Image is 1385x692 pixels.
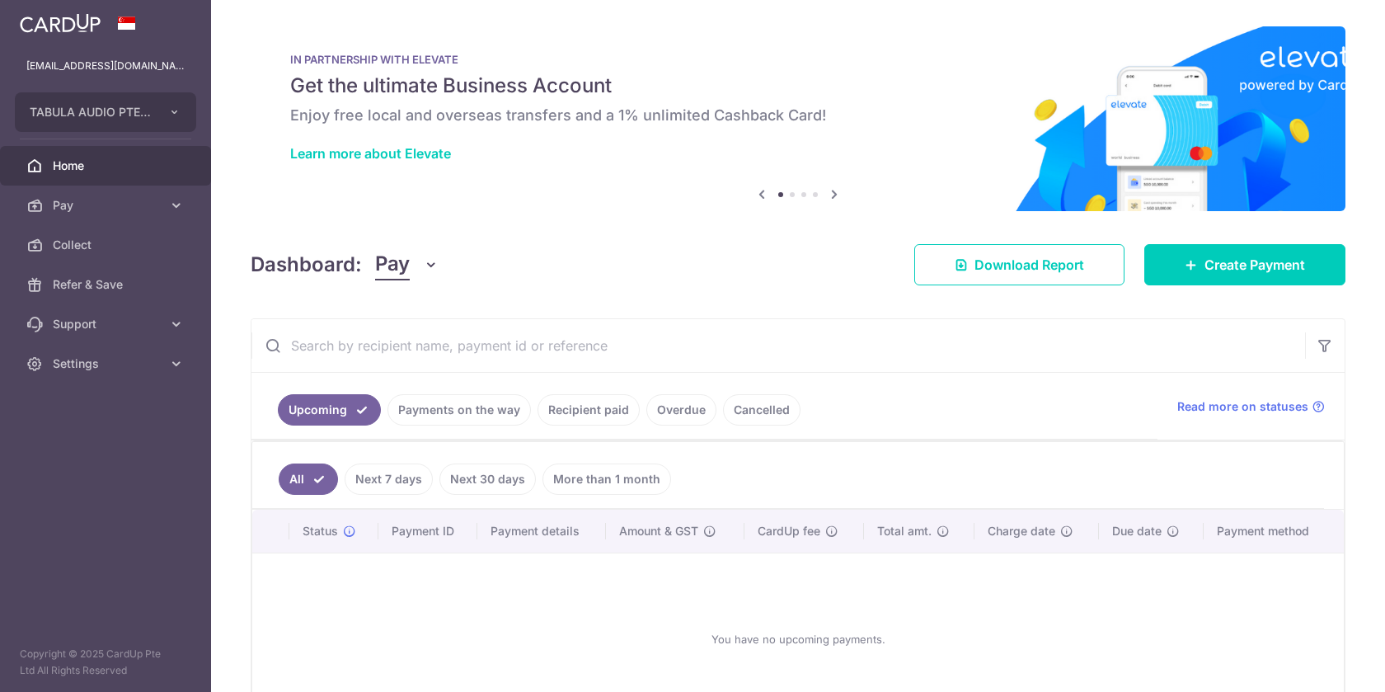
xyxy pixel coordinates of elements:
[53,355,162,372] span: Settings
[439,464,536,495] a: Next 30 days
[345,464,433,495] a: Next 7 days
[542,464,671,495] a: More than 1 month
[30,104,152,120] span: TABULA AUDIO PTE. LTD.
[251,26,1345,211] img: Renovation banner
[375,249,439,280] button: Pay
[877,523,932,539] span: Total amt.
[251,319,1305,372] input: Search by recipient name, payment id or reference
[53,197,162,214] span: Pay
[290,106,1306,125] h6: Enjoy free local and overseas transfers and a 1% unlimited Cashback Card!
[251,250,362,280] h4: Dashboard:
[278,394,381,426] a: Upcoming
[53,237,162,253] span: Collect
[387,394,531,426] a: Payments on the way
[53,158,162,174] span: Home
[1204,510,1344,553] th: Payment method
[15,92,196,132] button: TABULA AUDIO PTE. LTD.
[1204,255,1305,275] span: Create Payment
[375,249,410,280] span: Pay
[20,13,101,33] img: CardUp
[477,510,606,553] th: Payment details
[290,73,1306,99] h5: Get the ultimate Business Account
[619,523,698,539] span: Amount & GST
[53,316,162,332] span: Support
[1144,244,1345,285] a: Create Payment
[53,276,162,293] span: Refer & Save
[914,244,1124,285] a: Download Report
[1177,398,1325,415] a: Read more on statuses
[290,145,451,162] a: Learn more about Elevate
[723,394,800,426] a: Cancelled
[758,523,820,539] span: CardUp fee
[974,255,1084,275] span: Download Report
[988,523,1055,539] span: Charge date
[1112,523,1162,539] span: Due date
[1177,398,1308,415] span: Read more on statuses
[378,510,477,553] th: Payment ID
[279,464,338,495] a: All
[646,394,716,426] a: Overdue
[538,394,640,426] a: Recipient paid
[303,523,338,539] span: Status
[26,58,185,74] p: [EMAIL_ADDRESS][DOMAIN_NAME]
[290,53,1306,66] p: IN PARTNERSHIP WITH ELEVATE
